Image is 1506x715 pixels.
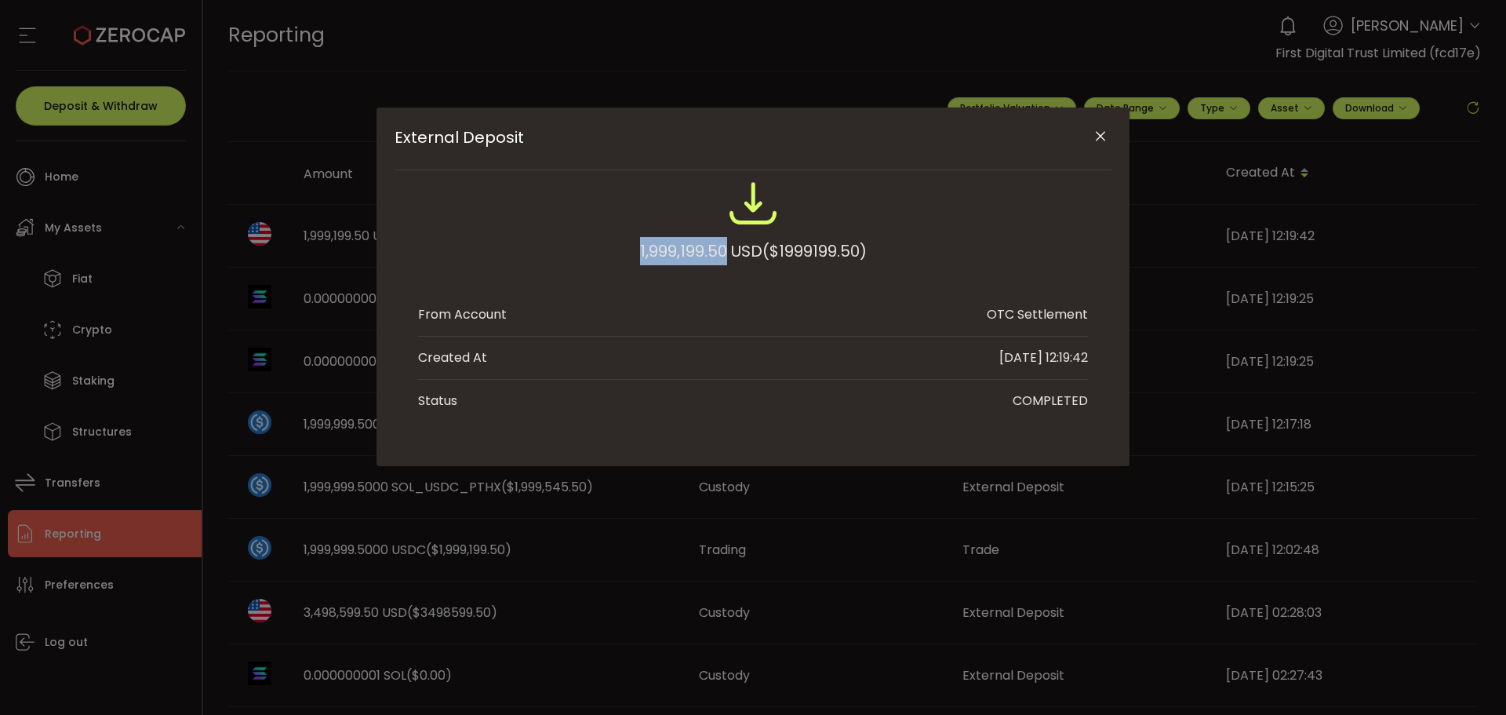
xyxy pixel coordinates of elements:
[418,305,507,324] div: From Account
[376,108,1129,466] div: External Deposit
[1013,392,1088,410] div: COMPLETED
[418,348,487,367] div: Created At
[762,237,867,265] span: ($1999199.50)
[987,305,1088,324] div: OTC Settlement
[395,128,1040,147] span: External Deposit
[640,237,867,265] div: 1,999,199.50 USD
[1428,640,1506,715] iframe: Chat Widget
[999,348,1088,367] div: [DATE] 12:19:42
[1086,123,1114,151] button: Close
[418,392,457,410] div: Status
